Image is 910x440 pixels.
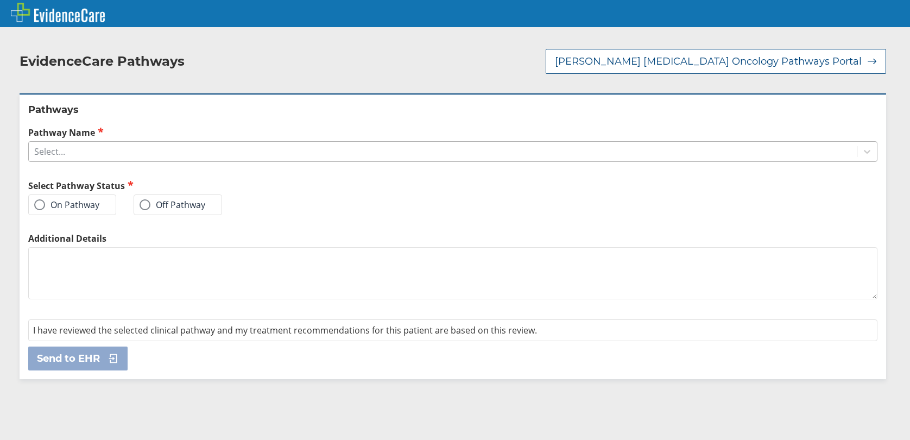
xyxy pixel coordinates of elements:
[28,347,128,370] button: Send to EHR
[20,53,185,70] h2: EvidenceCare Pathways
[34,199,99,210] label: On Pathway
[28,232,877,244] label: Additional Details
[28,103,877,116] h2: Pathways
[140,199,205,210] label: Off Pathway
[28,179,448,192] h2: Select Pathway Status
[11,3,105,22] img: EvidenceCare
[33,324,537,336] span: I have reviewed the selected clinical pathway and my treatment recommendations for this patient a...
[555,55,862,68] span: [PERSON_NAME] [MEDICAL_DATA] Oncology Pathways Portal
[37,352,100,365] span: Send to EHR
[546,49,886,74] button: [PERSON_NAME] [MEDICAL_DATA] Oncology Pathways Portal
[28,126,877,139] label: Pathway Name
[34,146,65,158] div: Select...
